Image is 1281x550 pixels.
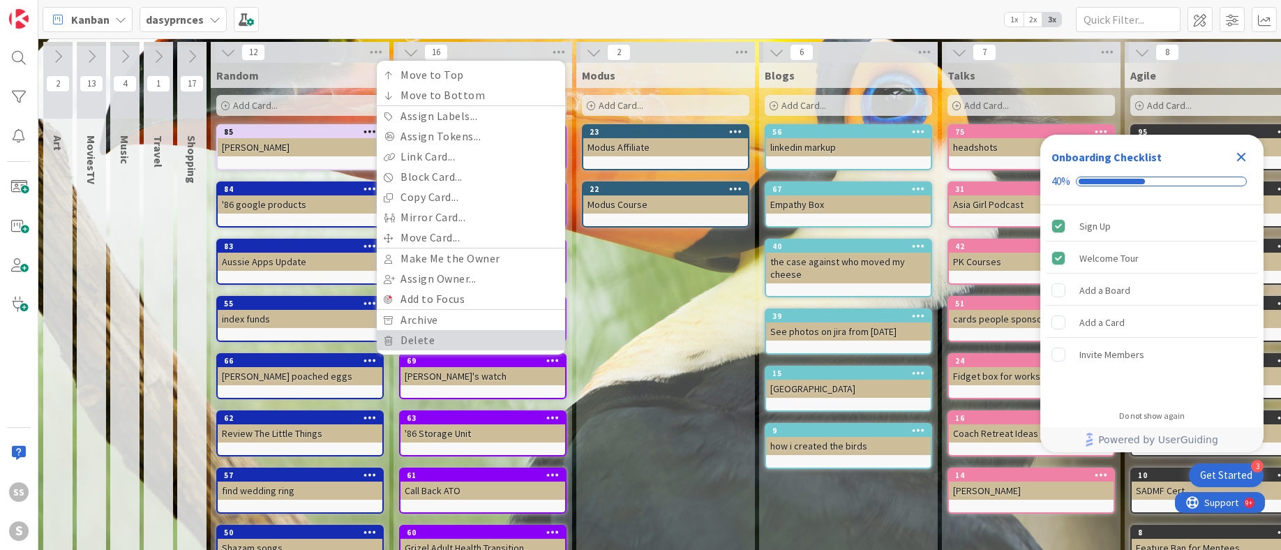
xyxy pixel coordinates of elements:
[218,126,382,138] div: 85
[1147,99,1192,112] span: Add Card...
[1024,13,1042,27] span: 2x
[973,44,996,61] span: 7
[583,183,748,195] div: 22
[772,311,931,321] div: 39
[1251,460,1264,473] div: 3
[949,469,1114,500] div: 14[PERSON_NAME]
[377,330,565,350] a: Delete
[218,469,382,500] div: 57find wedding ring
[1079,218,1111,235] div: Sign Up
[218,195,382,214] div: '86 google products
[781,99,826,112] span: Add Card...
[1079,250,1139,267] div: Welcome Tour
[216,181,384,228] a: 84'86 google products
[218,253,382,271] div: Aussie Apps Update
[151,135,165,168] span: Travel
[1040,205,1264,401] div: Checklist items
[949,240,1114,271] div: 42PK Courses
[766,322,931,341] div: See photos on jira from [DATE]
[1040,427,1264,452] div: Footer
[224,528,382,537] div: 50
[1076,7,1181,32] input: Quick Filter...
[949,355,1114,385] div: 24Fidget box for workshops
[766,437,931,455] div: how i created the birds
[582,124,749,170] a: 23Modus Affiliate
[949,367,1114,385] div: Fidget box for workshops
[766,424,931,455] div: 9how i created the birds
[218,482,382,500] div: find wedding ring
[407,356,565,366] div: 69
[765,68,795,82] span: Blogs
[224,356,382,366] div: 66
[766,183,931,195] div: 67
[955,184,1114,194] div: 31
[766,310,931,341] div: 39See photos on jira from [DATE]
[1047,427,1257,452] a: Powered by UserGuiding
[947,353,1115,399] a: 24Fidget box for workshops
[766,367,931,380] div: 15
[377,106,565,126] a: Assign Labels...
[949,183,1114,214] div: 31Asia Girl Podcast
[766,195,931,214] div: Empathy Box
[399,410,567,456] a: 63'86 Storage Unit
[790,44,814,61] span: 6
[949,240,1114,253] div: 42
[955,299,1114,309] div: 51
[1079,314,1125,331] div: Add a Card
[218,310,382,328] div: index funds
[400,469,565,482] div: 61
[400,355,565,367] div: 69Move to TopMove to BottomAssign Labels...Assign Tokens...Link Card...Block Card...Copy Card...M...
[949,412,1114,424] div: 16
[377,126,565,147] a: Assign Tokens...
[180,75,204,92] span: 17
[147,75,170,92] span: 1
[185,135,199,184] span: Shopping
[9,9,29,29] img: Visit kanbanzone.com
[766,138,931,156] div: linkedin markup
[590,127,748,137] div: 23
[400,412,565,424] div: 63
[216,124,384,170] a: 85[PERSON_NAME]
[400,469,565,500] div: 61Call Back ATO
[1051,149,1162,165] div: Onboarding Checklist
[84,135,98,184] span: MoviesTV
[947,181,1115,228] a: 31Asia Girl Podcast
[583,126,748,138] div: 23
[424,44,448,61] span: 16
[399,353,567,399] a: 69Move to TopMove to BottomAssign Labels...Assign Tokens...Link Card...Block Card...Copy Card...M...
[29,2,63,19] span: Support
[224,184,382,194] div: 84
[1200,468,1252,482] div: Get Started
[377,65,565,85] a: Move to Top
[1046,243,1258,274] div: Welcome Tour is complete.
[241,44,265,61] span: 12
[218,355,382,385] div: 66[PERSON_NAME] poached eggs
[218,526,382,539] div: 50
[400,482,565,500] div: Call Back ATO
[400,526,565,539] div: 60
[377,248,565,269] a: Make Me the Owner
[765,309,932,355] a: 39See photos on jira from [DATE]
[1051,175,1252,188] div: Checklist progress: 40%
[955,127,1114,137] div: 75
[400,355,565,385] div: 69Move to TopMove to BottomAssign Labels...Assign Tokens...Link Card...Block Card...Copy Card...M...
[949,412,1114,443] div: 16Coach Retreat Ideas
[400,424,565,443] div: '86 Storage Unit
[377,310,565,330] a: Archive
[765,366,932,412] a: 15[GEOGRAPHIC_DATA]
[216,468,384,514] a: 57find wedding ring
[1040,135,1264,452] div: Checklist Container
[590,184,748,194] div: 22
[218,126,382,156] div: 85[PERSON_NAME]
[949,355,1114,367] div: 24
[766,253,931,283] div: the case against who moved my cheese
[216,239,384,285] a: 83Aussie Apps Update
[766,424,931,437] div: 9
[947,410,1115,456] a: 16Coach Retreat Ideas
[766,240,931,253] div: 40
[1046,307,1258,338] div: Add a Card is incomplete.
[1046,211,1258,241] div: Sign Up is complete.
[218,412,382,443] div: 62Review The Little Things
[71,11,110,28] span: Kanban
[949,126,1114,156] div: 75headshots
